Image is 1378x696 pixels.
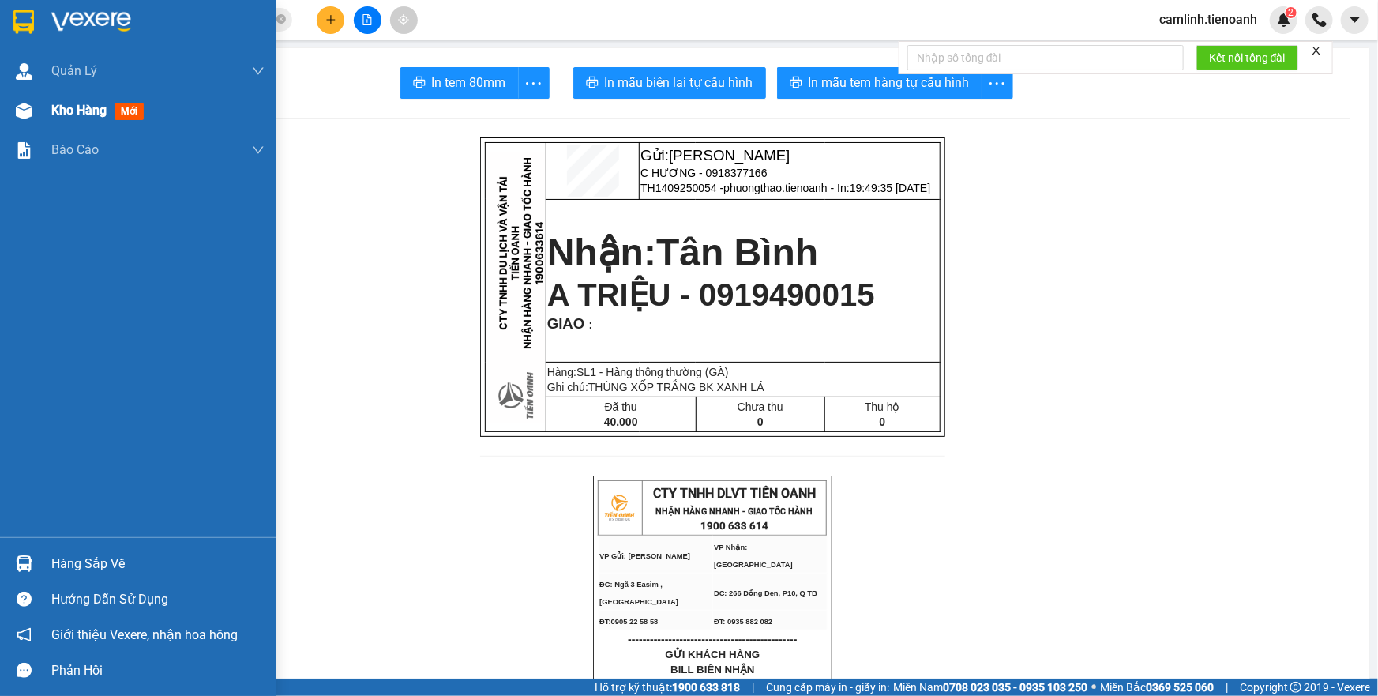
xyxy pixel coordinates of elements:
span: printer [790,76,802,91]
span: Thu hộ [865,401,900,413]
span: | [752,679,754,696]
span: GỬI KHÁCH HÀNG [666,649,760,660]
button: Kết nối tổng đài [1196,45,1298,70]
button: printerIn mẫu tem hàng tự cấu hình [777,67,982,99]
span: camlinh.tienoanh [1147,9,1270,29]
span: close-circle [276,14,286,24]
span: 0 [757,416,764,428]
span: Tân Bình [656,231,818,273]
img: phone-icon [1312,13,1327,27]
span: ĐT: 0935 882 082 [714,618,772,626]
span: printer [413,76,426,91]
img: logo-vxr [13,10,34,34]
span: Miền Bắc [1100,679,1214,696]
span: more [519,73,549,93]
span: 2 [1288,7,1294,18]
button: caret-down [1341,6,1369,34]
span: VP Gửi: [PERSON_NAME] [599,552,690,560]
strong: 1900 633 614 [700,520,768,532]
span: close-circle [276,13,286,28]
span: file-add [362,14,373,25]
span: mới [115,103,144,120]
span: printer [586,76,599,91]
span: 1 - Hàng thông thường (GÀ) [590,366,728,378]
span: 0 [879,416,885,428]
img: icon-new-feature [1277,13,1291,27]
span: Đã thu [605,401,637,413]
span: question-circle [17,592,32,607]
div: Hàng sắp về [51,552,265,576]
span: Hỗ trợ kỹ thuật: [595,679,740,696]
span: THÙNG XỐP TRẮNG BK XANH LÁ [588,381,764,393]
span: | [1226,679,1228,696]
span: caret-down [1348,13,1362,27]
button: plus [317,6,344,34]
span: message [17,663,32,678]
span: TH1409250054 - [640,182,930,194]
span: A TRIỆU - 0919490015 [547,277,875,312]
span: Cung cấp máy in - giấy in: [766,679,889,696]
span: down [252,144,265,156]
span: GIAO [547,315,585,332]
strong: 0708 023 035 - 0935 103 250 [943,681,1087,694]
span: Hàng:SL [547,366,729,378]
div: Hướng dẫn sử dụng [51,588,265,611]
img: warehouse-icon [16,63,32,80]
button: file-add [354,6,381,34]
sup: 2 [1286,7,1297,18]
span: Miền Nam [893,679,1087,696]
span: ĐC: 266 Đồng Đen, P10, Q TB [714,589,817,597]
strong: 1900 633 818 [672,681,740,694]
span: ⚪️ [1091,684,1096,690]
span: copyright [1290,682,1301,693]
button: printerIn tem 80mm [400,67,519,99]
button: aim [390,6,418,34]
span: 19:49:35 [DATE] [850,182,930,194]
span: ĐT:0905 22 58 58 [599,618,658,626]
span: 40.000 [604,416,638,428]
span: ĐC: Ngã 3 Easim ,[GEOGRAPHIC_DATA] [599,581,678,606]
span: ---------------------------------------------- [628,633,797,645]
span: Giới thiệu Vexere, nhận hoa hồng [51,625,238,645]
strong: NHẬN HÀNG NHANH - GIAO TỐC HÀNH [656,506,813,517]
span: more [982,73,1012,93]
div: Phản hồi [51,659,265,683]
button: more [982,67,1013,99]
input: Nhập số tổng đài [907,45,1184,70]
span: notification [17,627,32,642]
span: Gửi: [640,147,790,164]
span: phuongthao.tienoanh - In: [723,182,930,194]
img: warehouse-icon [16,555,32,572]
strong: Nhận: [547,231,819,273]
span: down [252,65,265,77]
span: In tem 80mm [432,73,506,92]
span: [PERSON_NAME] [669,147,790,164]
button: more [518,67,550,99]
span: aim [398,14,409,25]
span: CTY TNHH DLVT TIẾN OANH [653,486,816,501]
span: Kho hàng [51,103,107,118]
img: warehouse-icon [16,103,32,119]
img: solution-icon [16,142,32,159]
span: Quản Lý [51,61,97,81]
button: printerIn mẫu biên lai tự cấu hình [573,67,766,99]
img: logo [599,488,639,528]
span: VP Nhận: [GEOGRAPHIC_DATA] [714,544,793,569]
span: C HƯƠNG - 0918377166 [640,167,767,179]
span: Báo cáo [51,140,99,160]
span: Chưa thu [738,401,783,413]
span: : [585,318,593,331]
span: close [1311,45,1322,56]
span: BILL BIÊN NHẬN [670,664,755,675]
span: plus [325,14,336,25]
span: Kết nối tổng đài [1209,49,1286,66]
span: Ghi chú: [547,381,764,393]
span: In mẫu tem hàng tự cấu hình [809,73,970,92]
strong: 0369 525 060 [1146,681,1214,694]
span: In mẫu biên lai tự cấu hình [605,73,753,92]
